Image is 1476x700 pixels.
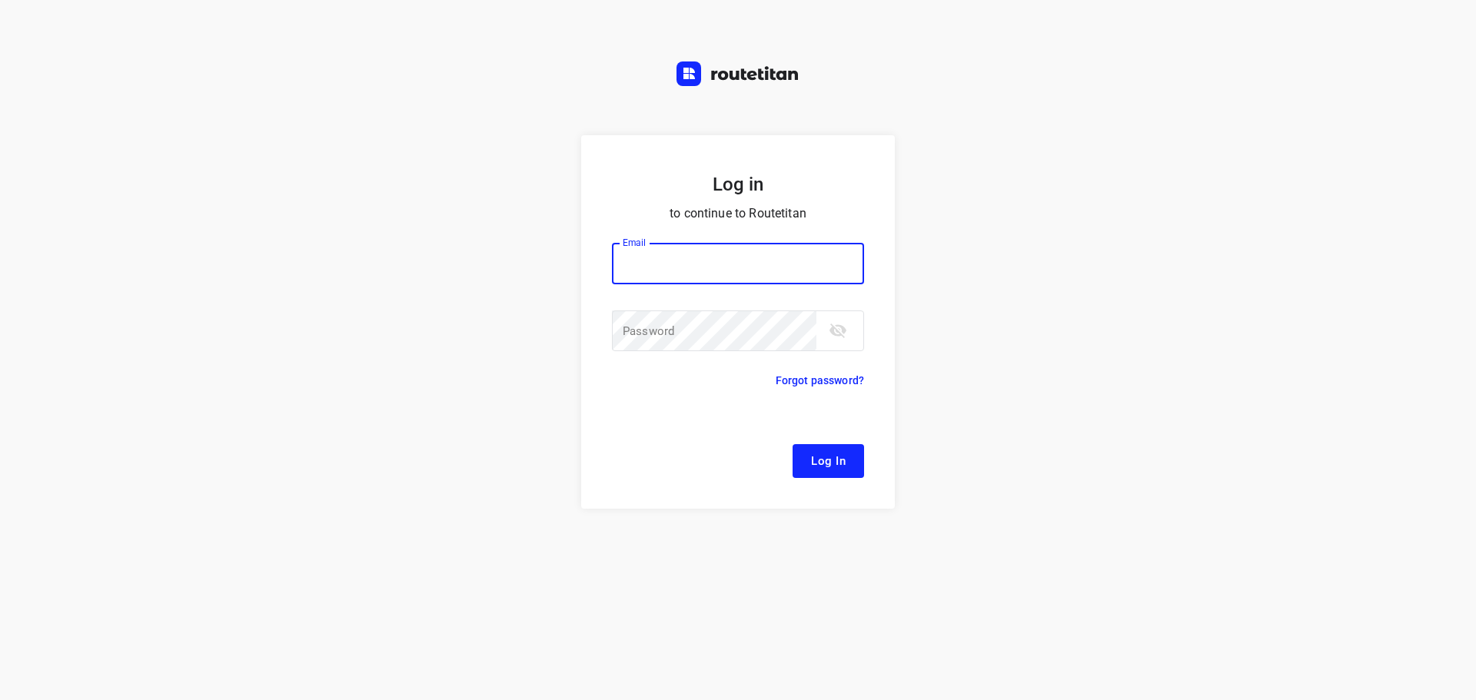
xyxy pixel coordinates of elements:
p: Forgot password? [776,371,864,390]
h5: Log in [612,172,864,197]
img: Routetitan [676,61,799,86]
span: Log In [811,451,846,471]
button: Log In [793,444,864,478]
button: toggle password visibility [823,315,853,346]
p: to continue to Routetitan [612,203,864,224]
